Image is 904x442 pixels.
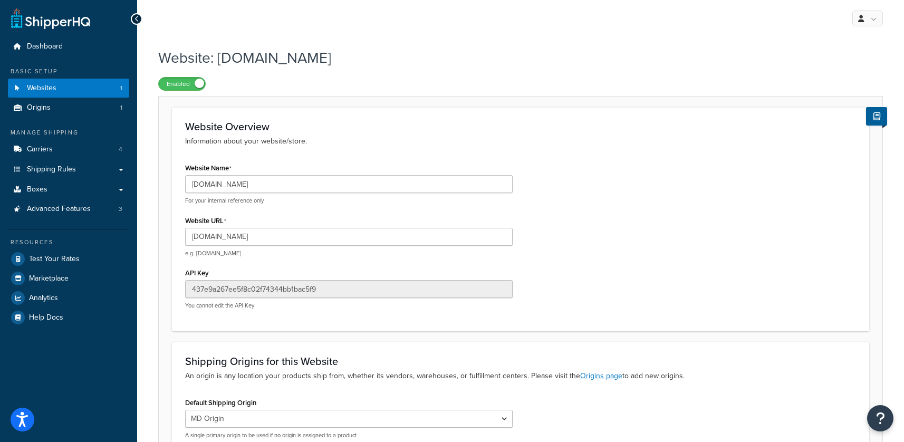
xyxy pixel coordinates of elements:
div: Resources [8,238,129,247]
li: Carriers [8,140,129,159]
span: Origins [27,103,51,112]
span: Advanced Features [27,205,91,214]
p: You cannot edit the API Key [185,302,513,310]
a: Shipping Rules [8,160,129,179]
span: 1 [120,84,122,93]
input: XDL713J089NBV22 [185,280,513,298]
li: Websites [8,79,129,98]
span: Test Your Rates [29,255,80,264]
h1: Website: [DOMAIN_NAME] [158,47,870,68]
button: Show Help Docs [866,107,887,126]
span: Marketplace [29,274,69,283]
a: Marketplace [8,269,129,288]
a: Test Your Rates [8,249,129,268]
li: Advanced Features [8,199,129,219]
span: 1 [120,103,122,112]
a: Dashboard [8,37,129,56]
a: Carriers4 [8,140,129,159]
div: Manage Shipping [8,128,129,137]
a: Websites1 [8,79,129,98]
a: Analytics [8,289,129,308]
a: Origins1 [8,98,129,118]
p: For your internal reference only [185,197,513,205]
a: Advanced Features3 [8,199,129,219]
label: API Key [185,269,209,277]
span: Carriers [27,145,53,154]
span: 3 [119,205,122,214]
label: Enabled [159,78,205,90]
label: Website Name [185,164,232,172]
a: Help Docs [8,308,129,327]
div: Basic Setup [8,67,129,76]
span: 4 [119,145,122,154]
span: Shipping Rules [27,165,76,174]
label: Website URL [185,217,226,225]
p: e.g. [DOMAIN_NAME] [185,249,513,257]
span: Boxes [27,185,47,194]
span: Dashboard [27,42,63,51]
p: A single primary origin to be used if no origin is assigned to a product [185,431,513,439]
button: Open Resource Center [867,405,893,431]
li: Origins [8,98,129,118]
p: An origin is any location your products ship from, whether its vendors, warehouses, or fulfillmen... [185,370,856,382]
label: Default Shipping Origin [185,399,256,407]
span: Analytics [29,294,58,303]
p: Information about your website/store. [185,136,856,147]
span: Websites [27,84,56,93]
a: Boxes [8,180,129,199]
span: Help Docs [29,313,63,322]
h3: Shipping Origins for this Website [185,355,856,367]
a: Origins page [580,370,622,381]
h3: Website Overview [185,121,856,132]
